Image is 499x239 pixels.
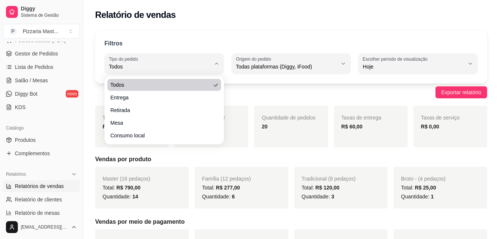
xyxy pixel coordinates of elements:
span: Taxas de entrega [341,115,381,121]
span: Master (16 pedaços) [103,176,150,182]
span: Tradicional (8 pedaços) [302,176,356,182]
span: Relatório de clientes [15,196,62,203]
span: Complementos [15,150,50,157]
span: 1 [431,194,434,200]
span: Quantidade: [401,194,434,200]
span: Retirada [110,106,211,114]
span: Total: [302,185,340,191]
span: Quantidade: [103,194,138,200]
span: Exportar relatório [441,88,481,96]
span: Hoje [363,63,464,70]
span: Mesa [110,119,211,127]
span: Produtos [15,136,36,144]
p: Filtros [104,39,123,48]
strong: 20 [262,124,268,130]
div: Catálogo [3,122,80,134]
span: Relatórios [6,171,26,177]
div: Pizzaria Mast ... [23,28,58,35]
span: Sistema de Gestão [21,12,77,18]
span: Relatório de mesas [15,209,60,217]
span: Gestor de Pedidos [15,50,58,57]
span: Diggy [21,6,77,12]
strong: R$ 1.272,00 [103,124,131,130]
strong: R$ 0,00 [421,124,439,130]
label: Origem do pedido [236,56,273,62]
span: Quantidade: [202,194,235,200]
span: [EMAIL_ADDRESS][DOMAIN_NAME] [21,224,68,230]
span: Relatórios de vendas [15,182,64,190]
span: Total vendido [103,115,133,121]
span: R$ 25,00 [415,185,436,191]
label: Tipo do pedido [109,56,140,62]
span: Entrega [110,94,211,101]
span: P [9,28,17,35]
span: R$ 277,00 [216,185,240,191]
span: 6 [232,194,235,200]
strong: R$ 60,00 [341,124,363,130]
button: Select a team [3,24,80,39]
span: Quantidade: [302,194,334,200]
span: Família (12 pedaços) [202,176,251,182]
span: Taxas de serviço [421,115,460,121]
span: Lista de Pedidos [15,63,54,71]
label: Escolher período de visualização [363,56,430,62]
span: Todos [110,81,211,89]
span: Todas plataformas (Diggy, iFood) [236,63,338,70]
span: Total: [202,185,240,191]
span: Quantidade de pedidos [262,115,315,121]
span: 14 [132,194,138,200]
span: Diggy Bot [15,90,38,98]
span: 3 [331,194,334,200]
h5: Vendas por meio de pagamento [95,217,487,226]
span: Total: [401,185,436,191]
span: Total: [103,185,140,191]
h2: Relatório de vendas [95,9,176,21]
span: Salão / Mesas [15,77,48,84]
span: Todos [109,63,211,70]
span: R$ 790,00 [116,185,140,191]
span: Broto - (4 pedaços) [401,176,445,182]
span: Consumo local [110,132,211,139]
span: R$ 120,00 [315,185,340,191]
h5: Vendas por produto [95,155,487,164]
span: KDS [15,103,26,111]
